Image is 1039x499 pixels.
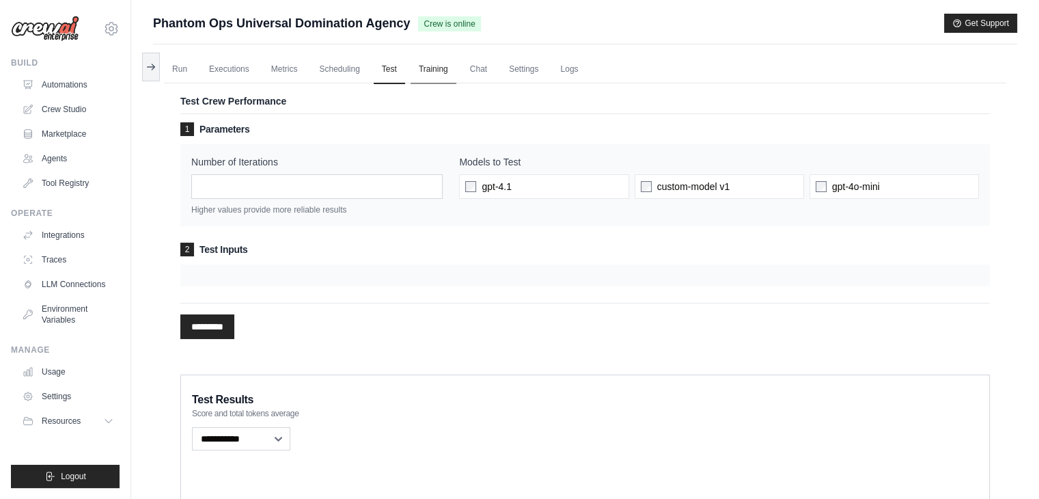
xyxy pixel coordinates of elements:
span: gpt-4o-mini [832,180,880,193]
label: Models to Test [459,155,979,169]
input: gpt-4o-mini [816,181,827,192]
button: Resources [16,410,120,432]
a: Settings [501,55,546,84]
div: Manage [11,345,120,355]
input: gpt-4.1 [465,181,476,192]
div: Operate [11,208,120,219]
a: Crew Studio [16,98,120,120]
a: Test [374,55,405,84]
span: custom-model v1 [657,180,730,193]
span: 1 [180,122,194,136]
label: Number of Iterations [191,155,443,169]
a: Executions [201,55,258,84]
button: Logout [11,465,120,488]
a: Run [164,55,195,84]
a: Marketplace [16,123,120,145]
a: Scheduling [311,55,368,84]
img: Logo [11,16,79,42]
span: gpt-4.1 [482,180,512,193]
h3: Test Inputs [180,243,990,256]
a: Settings [16,386,120,407]
h3: Parameters [180,122,990,136]
a: Usage [16,361,120,383]
a: Training [411,55,456,84]
span: Logout [61,471,86,482]
a: Metrics [263,55,306,84]
a: Agents [16,148,120,170]
p: Test Crew Performance [180,94,990,108]
span: Phantom Ops Universal Domination Agency [153,14,410,33]
a: Chat [462,55,495,84]
div: Build [11,57,120,68]
span: 2 [180,243,194,256]
p: Higher values provide more reliable results [191,204,443,215]
input: custom-model v1 [641,181,652,192]
span: Test Results [192,392,253,408]
a: Traces [16,249,120,271]
a: Logs [552,55,586,84]
a: Environment Variables [16,298,120,331]
a: Integrations [16,224,120,246]
a: Tool Registry [16,172,120,194]
span: Score and total tokens average [192,408,299,419]
button: Get Support [944,14,1017,33]
span: Resources [42,416,81,427]
span: Crew is online [418,16,480,31]
a: LLM Connections [16,273,120,295]
a: Automations [16,74,120,96]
